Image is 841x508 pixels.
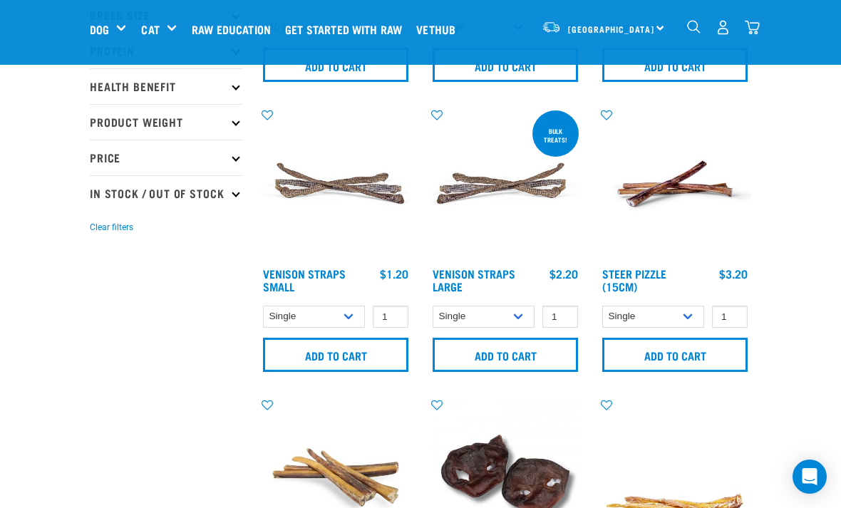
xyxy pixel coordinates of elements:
img: home-icon@2x.png [745,20,760,35]
a: Venison Straps Small [263,270,346,289]
input: Add to cart [602,338,748,372]
div: $1.20 [380,267,408,280]
p: Product Weight [90,104,242,140]
img: Raw Essentials Steer Pizzle 15cm [599,108,751,260]
input: 1 [373,306,408,328]
button: Clear filters [90,221,133,234]
a: Raw Education [188,1,282,58]
div: $2.20 [550,267,578,280]
input: Add to cart [263,48,408,82]
img: van-moving.png [542,21,561,33]
input: Add to cart [263,338,408,372]
span: [GEOGRAPHIC_DATA] [568,26,654,31]
a: Dog [90,21,109,38]
p: Price [90,140,242,175]
a: Vethub [413,1,466,58]
input: Add to cart [602,48,748,82]
input: 1 [542,306,578,328]
input: 1 [712,306,748,328]
input: Add to cart [433,338,578,372]
a: Cat [141,21,159,38]
div: BULK TREATS! [532,120,579,150]
a: Steer Pizzle (15cm) [602,270,666,289]
img: Stack of 3 Venison Straps Treats for Pets [429,108,582,260]
a: Get started with Raw [282,1,413,58]
p: Health Benefit [90,68,242,104]
img: user.png [716,20,731,35]
img: Venison Straps [259,108,412,260]
p: In Stock / Out Of Stock [90,175,242,211]
div: Open Intercom Messenger [793,460,827,494]
a: Venison Straps Large [433,270,515,289]
img: home-icon-1@2x.png [687,20,701,33]
input: Add to cart [433,48,578,82]
div: $3.20 [719,267,748,280]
